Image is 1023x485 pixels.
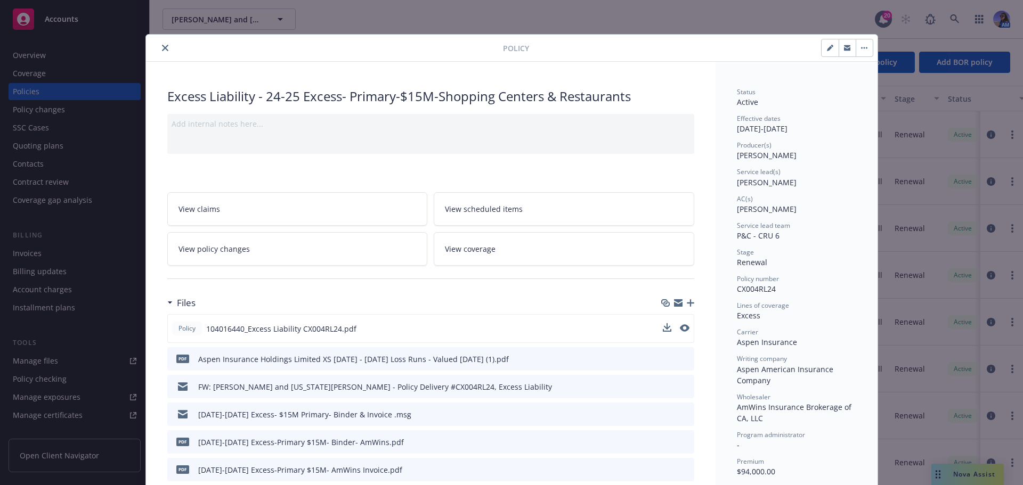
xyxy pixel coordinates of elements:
[680,464,690,475] button: preview file
[176,355,189,363] span: pdf
[198,437,404,448] div: [DATE]-[DATE] Excess-Primary $15M- Binder- AmWins.pdf
[737,114,781,123] span: Effective dates
[680,354,690,365] button: preview file
[663,354,672,365] button: download file
[737,301,789,310] span: Lines of coverage
[737,466,775,476] span: $94,000.00
[680,437,690,448] button: preview file
[663,381,672,392] button: download file
[198,381,552,392] div: FW: [PERSON_NAME] and [US_STATE][PERSON_NAME] - Policy Delivery #CX004RL24, Excess Liability
[737,440,740,450] span: -
[737,430,805,439] span: Program administrator
[177,296,196,310] h3: Files
[737,87,756,96] span: Status
[663,464,672,475] button: download file
[445,243,496,254] span: View coverage
[176,438,189,446] span: pdf
[737,274,779,283] span: Policy number
[663,409,672,420] button: download file
[737,310,856,321] div: Excess
[680,324,689,332] button: preview file
[176,324,198,333] span: Policy
[663,323,671,334] button: download file
[167,296,196,310] div: Files
[434,232,694,266] a: View coverage
[737,284,776,294] span: CX004RL24
[206,323,356,334] span: 104016440_Excess Liability CX004RL24.pdf
[737,364,835,385] span: Aspen American Insurance Company
[680,409,690,420] button: preview file
[167,192,428,226] a: View claims
[167,232,428,266] a: View policy changes
[737,337,797,347] span: Aspen Insurance
[737,194,753,203] span: AC(s)
[737,402,854,423] span: AmWins Insurance Brokerage of CA, LLC
[680,381,690,392] button: preview file
[737,392,770,401] span: Wholesaler
[737,457,764,466] span: Premium
[737,167,781,176] span: Service lead(s)
[198,354,509,365] div: Aspen Insurance Holdings Limited XS [DATE] - [DATE] Loss Runs - Valued [DATE] (1).pdf
[178,203,220,215] span: View claims
[167,87,694,105] div: Excess Liability - 24-25 Excess- Primary-$15M-Shopping Centers & Restaurants
[663,437,672,448] button: download file
[737,97,758,107] span: Active
[680,323,689,334] button: preview file
[445,203,523,215] span: View scheduled items
[737,221,790,230] span: Service lead team
[663,323,671,332] button: download file
[159,42,172,54] button: close
[737,354,787,363] span: Writing company
[172,118,690,129] div: Add internal notes here...
[198,409,411,420] div: [DATE]-[DATE] Excess- $15M Primary- Binder & Invoice .msg
[434,192,694,226] a: View scheduled items
[737,231,780,241] span: P&C - CRU 6
[737,257,767,267] span: Renewal
[737,150,797,160] span: [PERSON_NAME]
[503,43,529,54] span: Policy
[737,141,772,150] span: Producer(s)
[737,248,754,257] span: Stage
[737,327,758,336] span: Carrier
[198,464,402,475] div: [DATE]-[DATE] Excess-Primary $15M- AmWins Invoice.pdf
[737,177,797,187] span: [PERSON_NAME]
[737,114,856,134] div: [DATE] - [DATE]
[178,243,250,254] span: View policy changes
[176,465,189,473] span: pdf
[737,204,797,214] span: [PERSON_NAME]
